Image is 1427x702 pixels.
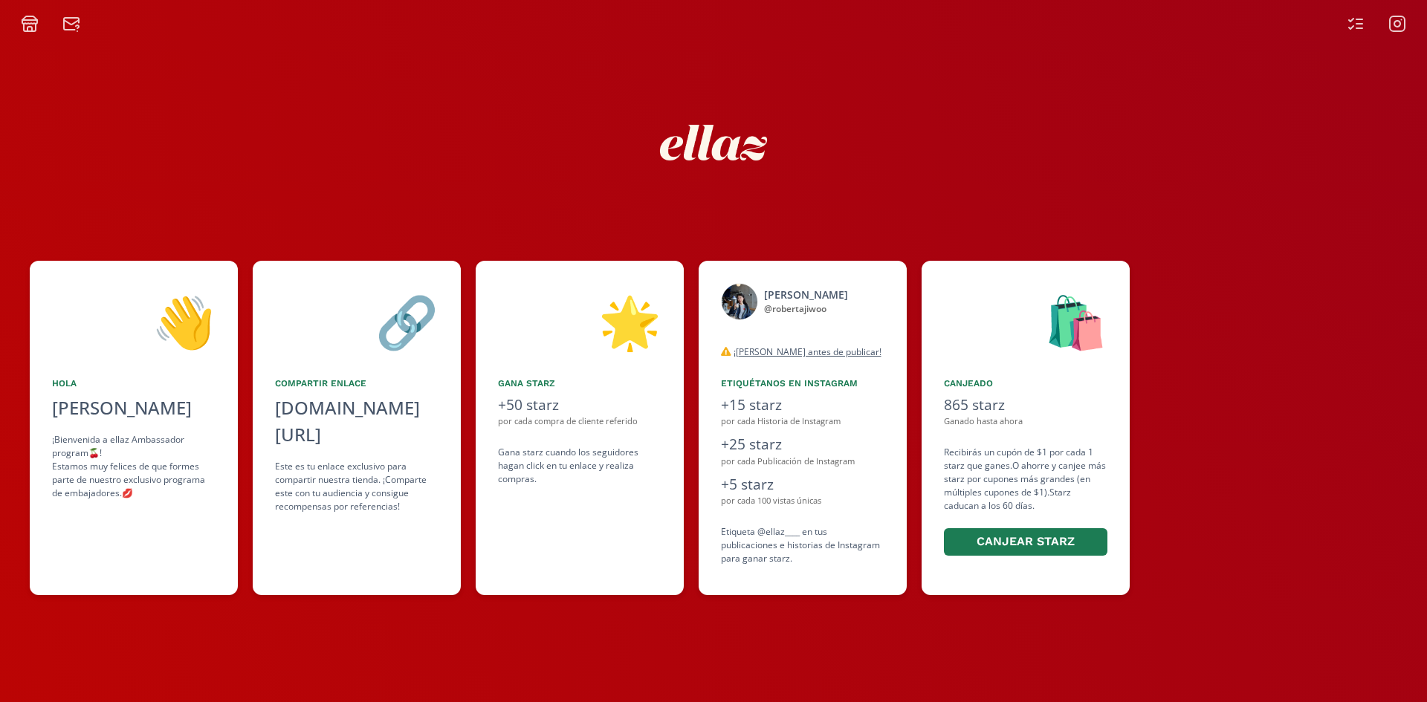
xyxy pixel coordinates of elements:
div: Gana starz cuando los seguidores hagan click en tu enlace y realiza compras . [498,446,661,486]
div: @ robertajiwoo [764,302,848,316]
div: Gana starz [498,377,661,390]
div: +25 starz [721,434,884,455]
div: 🛍️ [944,283,1107,359]
div: Este es tu enlace exclusivo para compartir nuestra tienda. ¡Comparte este con tu audiencia y cons... [275,460,439,513]
div: [PERSON_NAME] [764,287,848,302]
div: 🔗 [275,283,439,359]
div: Ganado hasta ahora [944,415,1107,428]
div: Recibirás un cupón de $1 por cada 1 starz que ganes. O ahorre y canjee más starz por cupones más ... [944,446,1107,558]
img: nKmKAABZpYV7 [647,76,780,209]
div: [DOMAIN_NAME][URL] [275,394,439,448]
div: +50 starz [498,394,661,416]
button: Canjear starz [944,528,1107,556]
div: Etiquétanos en Instagram [721,377,884,390]
u: ¡[PERSON_NAME] antes de publicar! [734,345,881,358]
div: 865 starz [944,394,1107,416]
div: Etiqueta @ellaz____ en tus publicaciones e historias de Instagram para ganar starz. [721,525,884,565]
div: por cada compra de cliente referido [498,415,661,428]
div: ¡Bienvenida a ellaz Ambassador program🍒! Estamos muy felices de que formes parte de nuestro exclu... [52,433,216,500]
div: 👋 [52,283,216,359]
div: 🌟 [498,283,661,359]
div: +15 starz [721,394,884,416]
img: 524810648_18520113457031687_8089223174440955574_n.jpg [721,283,758,320]
div: [PERSON_NAME] [52,394,216,421]
div: por cada Historia de Instagram [721,415,884,428]
div: Compartir Enlace [275,377,439,390]
div: por cada 100 vistas únicas [721,495,884,507]
div: Hola [52,377,216,390]
div: Canjeado [944,377,1107,390]
div: +5 starz [721,474,884,495]
div: por cada Publicación de Instagram [721,455,884,468]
